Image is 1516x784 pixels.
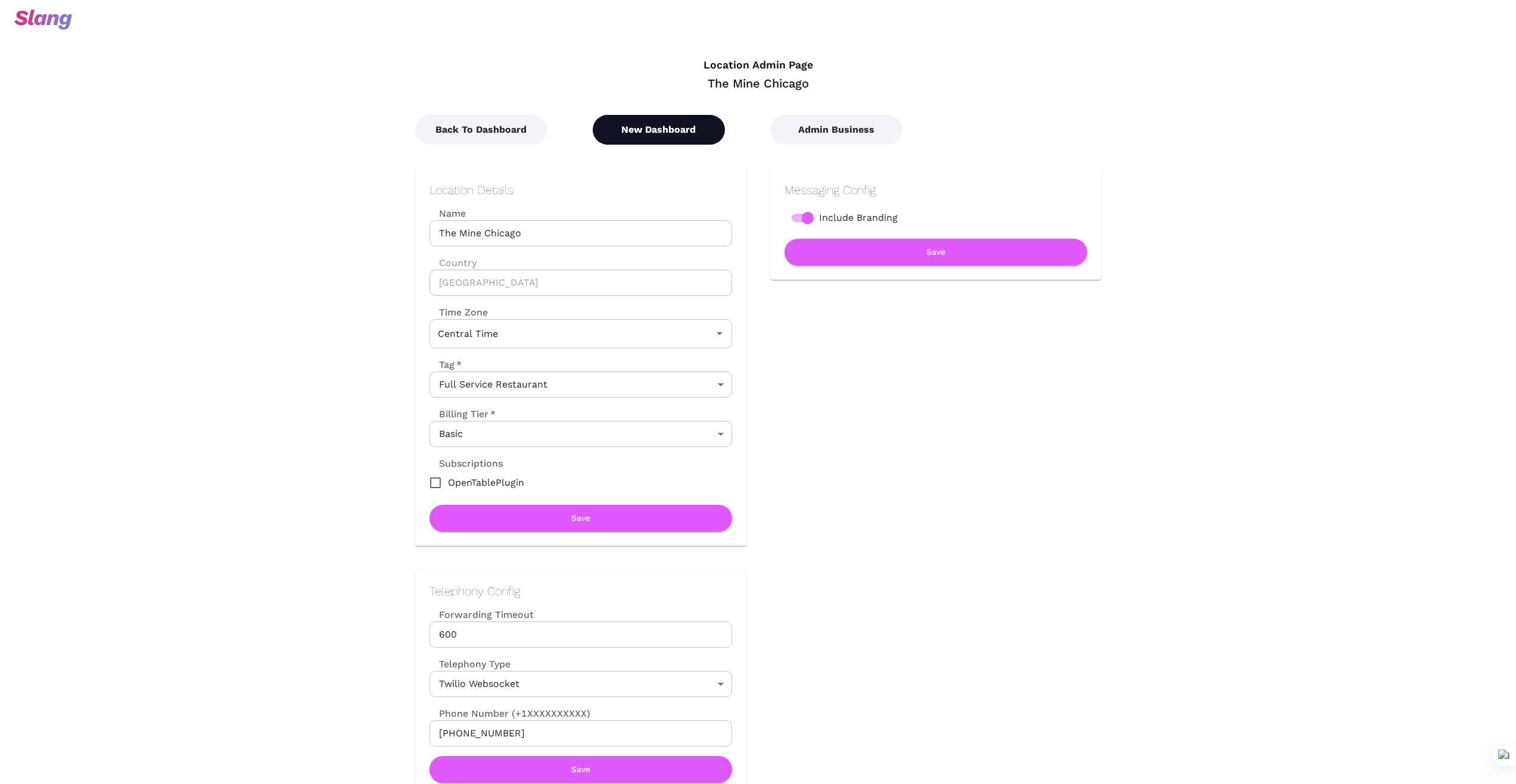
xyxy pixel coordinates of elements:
[711,325,728,342] button: Open
[429,671,732,697] div: Twilio Websocket
[415,124,547,135] a: Back To Dashboard
[785,183,1087,197] h2: Messaging Config
[415,76,1101,91] div: The Mine Chicago
[593,115,725,145] button: New Dashboard
[429,256,732,270] label: Country
[429,358,462,371] label: Tag
[415,115,547,145] button: Back To Dashboard
[429,584,732,598] h2: Telephony Config
[14,10,72,30] img: svg+xml;base64,PHN2ZyB3aWR0aD0iOTciIGhlaWdodD0iMzQiIHZpZXdCb3g9IjAgMCA5NyAzNCIgZmlsbD0ibm9uZSIgeG...
[429,207,732,220] label: Name
[429,407,496,421] label: Billing Tier
[429,305,732,319] label: Time Zone
[819,211,898,225] span: Include Branding
[429,657,510,671] label: Telephony Type
[429,608,732,621] label: Forwarding Timeout
[415,59,1101,72] h4: Location Admin Page
[429,371,732,398] div: Full Service Restaurant
[429,756,732,783] button: Save
[448,476,524,490] span: OpenTablePlugin
[429,505,732,532] button: Save
[429,707,732,720] label: Phone Number (+1XXXXXXXXXX)
[429,421,732,447] div: Basic
[785,239,1087,266] button: Save
[770,124,902,135] a: Admin Business
[770,115,902,145] button: Admin Business
[429,183,732,197] h2: Location Details
[429,457,503,470] label: Subscriptions
[593,124,725,135] a: New Dashboard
